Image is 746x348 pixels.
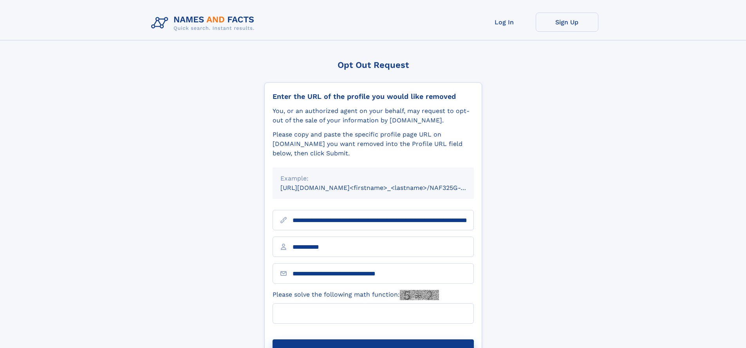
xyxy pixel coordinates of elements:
div: Opt Out Request [264,60,482,70]
div: You, or an authorized agent on your behalf, may request to opt-out of the sale of your informatio... [273,106,474,125]
div: Enter the URL of the profile you would like removed [273,92,474,101]
div: Example: [280,174,466,183]
a: Sign Up [536,13,598,32]
div: Please copy and paste the specific profile page URL on [DOMAIN_NAME] you want removed into the Pr... [273,130,474,158]
label: Please solve the following math function: [273,290,439,300]
img: Logo Names and Facts [148,13,261,34]
a: Log In [473,13,536,32]
small: [URL][DOMAIN_NAME]<firstname>_<lastname>/NAF325G-xxxxxxxx [280,184,489,191]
